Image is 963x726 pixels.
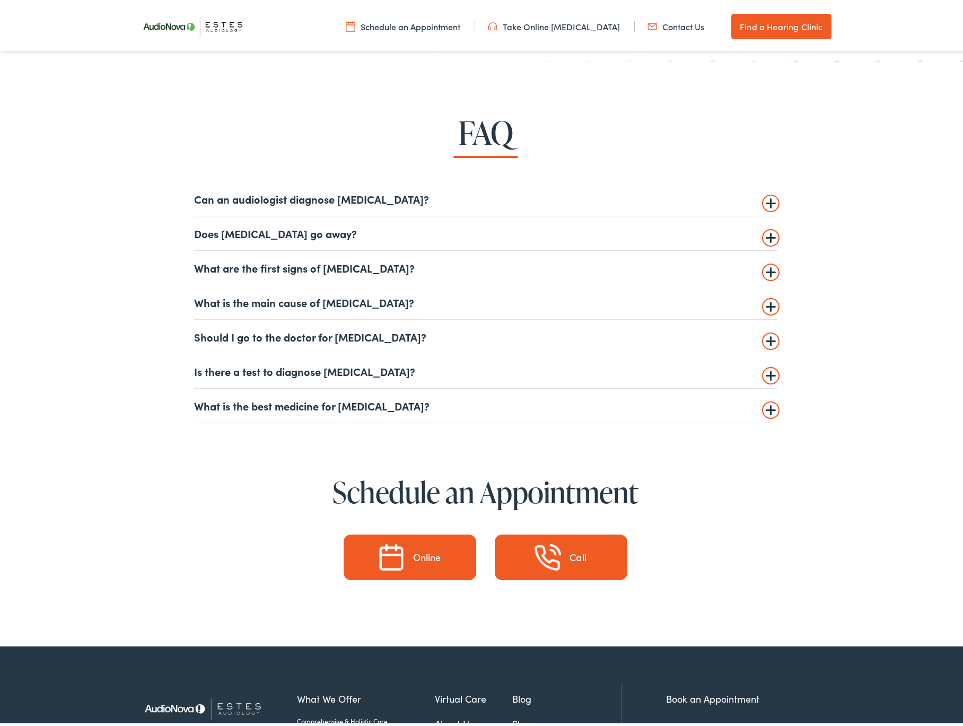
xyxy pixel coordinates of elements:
img: utility icon [488,18,497,29]
a: Blog [512,688,621,703]
div: Call [570,549,586,559]
a: Take an Online Hearing Test Call [495,531,627,577]
a: Take Online [MEDICAL_DATA] [488,18,620,29]
img: utility icon [346,18,355,29]
img: Schedule an Appointment [378,541,405,567]
a: Schedule an Appointment Online [344,531,476,577]
a: Schedule an Appointment [346,18,460,29]
img: utility icon [647,18,657,29]
a: What We Offer [297,688,435,703]
summary: Does [MEDICAL_DATA] go away? [194,224,777,237]
a: Virtual Care [435,688,512,703]
img: Take an Online Hearing Test [535,541,561,567]
a: Find a Hearing Clinic [731,11,831,36]
h2: FAQ [39,112,932,147]
a: Comprehensive & Holistic Care [297,713,435,723]
a: Contact Us [647,18,704,29]
summary: Is there a test to diagnose [MEDICAL_DATA]? [194,362,777,374]
summary: What are the first signs of [MEDICAL_DATA]? [194,258,777,271]
a: Book an Appointment [666,689,759,702]
summary: Can an audiologist diagnose [MEDICAL_DATA]? [194,189,777,202]
div: Online [413,549,441,559]
summary: What is the best medicine for [MEDICAL_DATA]? [194,396,777,409]
summary: What is the main cause of [MEDICAL_DATA]? [194,293,777,305]
summary: Should I go to the doctor for [MEDICAL_DATA]? [194,327,777,340]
